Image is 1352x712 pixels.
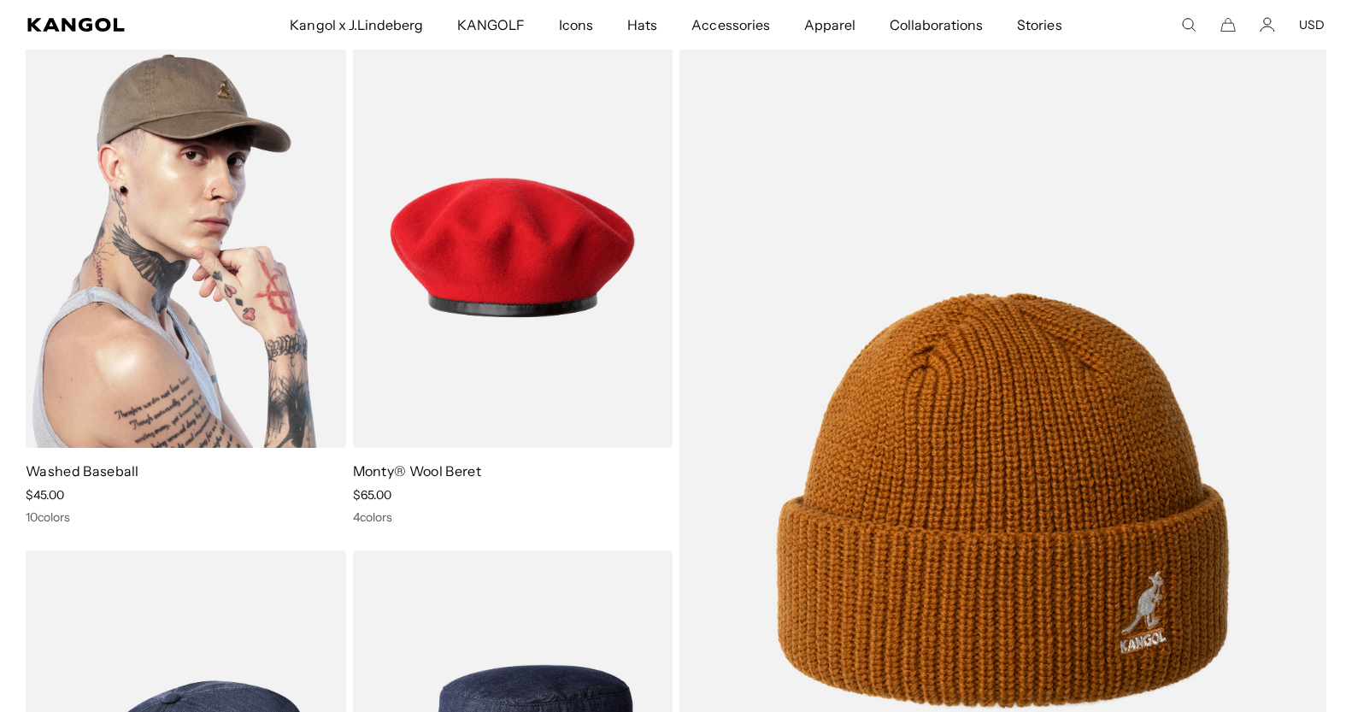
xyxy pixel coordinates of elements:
[353,462,481,480] a: Monty® Wool Beret
[1299,17,1325,32] button: USD
[26,462,139,480] a: Washed Baseball
[27,18,191,32] a: Kangol
[1181,17,1196,32] summary: Search here
[353,509,673,525] div: 4 colors
[1260,17,1275,32] a: Account
[26,509,346,525] div: 10 colors
[1220,17,1236,32] button: Cart
[26,487,64,503] span: $45.00
[353,487,391,503] span: $65.00
[353,46,673,448] img: Monty® Wool Beret
[26,46,346,448] img: Washed Baseball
